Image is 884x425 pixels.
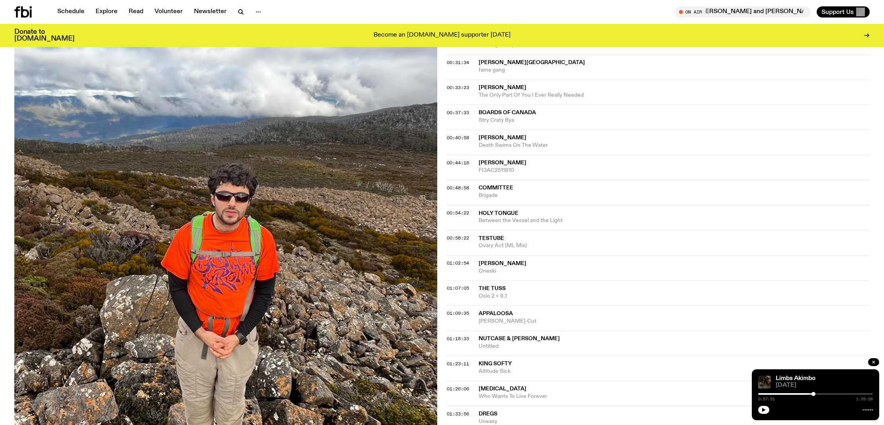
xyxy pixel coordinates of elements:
button: 01:26:06 [447,387,469,391]
span: 0:57:51 [758,397,775,401]
span: [PERSON_NAME] [479,261,526,266]
button: 01:18:33 [447,337,469,341]
span: 01:18:33 [447,335,469,342]
button: 00:37:33 [447,111,469,115]
span: 00:33:23 [447,84,469,91]
span: Death Swims On The Water [479,142,870,149]
button: 00:31:34 [447,60,469,65]
span: 00:58:22 [447,235,469,241]
span: 01:33:56 [447,411,469,417]
span: [MEDICAL_DATA] [479,386,526,392]
button: 01:09:35 [447,311,469,316]
span: King Softy [479,361,512,367]
button: 00:54:22 [447,211,469,215]
span: [PERSON_NAME] [479,160,526,166]
span: Stry Craty Bya [479,117,870,124]
span: Appaloosa [479,311,513,316]
span: FI3AC2511810 [479,167,870,174]
span: 01:09:35 [447,310,469,316]
span: 01:26:06 [447,386,469,392]
span: Oslo 2 + 6.1 [479,292,870,300]
span: Testube [479,236,504,241]
span: Oneski [479,267,870,275]
span: [PERSON_NAME]-Cut [479,318,870,325]
span: Committee [479,185,513,191]
span: Untitled [479,343,870,350]
a: Schedule [53,6,89,18]
p: Become an [DOMAIN_NAME] supporter [DATE] [374,32,510,39]
span: [PERSON_NAME][GEOGRAPHIC_DATA] [479,60,585,65]
button: 01:07:05 [447,286,469,290]
span: 00:44:16 [447,160,469,166]
span: boards of canada [479,110,536,115]
a: Newsletter [189,6,231,18]
img: Jackson sits at an outdoor table, legs crossed and gazing at a black and brown dog also sitting a... [758,376,771,388]
span: The Tuss [479,286,506,291]
button: 01:02:54 [447,261,469,265]
button: 00:58:22 [447,236,469,240]
span: Who Wants To Live Forever [479,393,870,400]
span: 01:02:54 [447,260,469,266]
span: 00:40:58 [447,135,469,141]
span: fame gang [479,66,870,74]
span: Between the Vessel and the Light [479,217,870,224]
button: On AirMosaic With [PERSON_NAME] and [PERSON_NAME] [675,6,810,18]
span: 00:54:22 [447,210,469,216]
span: [DATE] [776,382,873,388]
span: Support Us [821,8,854,16]
span: 00:31:34 [447,59,469,66]
button: 00:40:58 [447,136,469,140]
span: Nutcase & [PERSON_NAME] [479,336,560,341]
a: Volunteer [150,6,188,18]
a: Limbs Akimbo [776,375,816,382]
span: [PERSON_NAME] [479,135,526,140]
button: 01:33:56 [447,412,469,416]
span: The Only Part Of You I Ever Really Needed [479,92,870,99]
button: 00:33:23 [447,86,469,90]
span: Altitude Sick [479,368,870,375]
span: 00:48:58 [447,185,469,191]
span: Dregs [479,411,497,417]
a: Explore [91,6,122,18]
span: Brigade [479,192,870,199]
button: 01:23:11 [447,362,469,366]
h3: Donate to [DOMAIN_NAME] [14,29,74,42]
span: [PERSON_NAME] [479,85,526,90]
a: Read [124,6,148,18]
span: Ovary Act (ML Mix) [479,242,870,250]
button: 00:44:16 [447,161,469,165]
span: Holy Tongue [479,211,518,216]
span: 1:59:58 [856,397,873,401]
span: 00:37:33 [447,109,469,116]
span: Tune in live [684,9,806,15]
button: 00:48:58 [447,186,469,190]
button: Support Us [817,6,870,18]
span: 01:23:11 [447,361,469,367]
span: 01:07:05 [447,285,469,291]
